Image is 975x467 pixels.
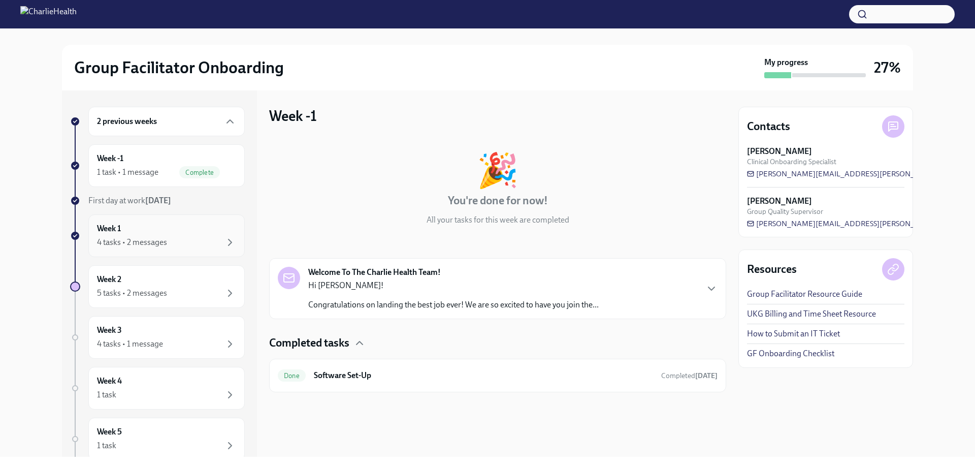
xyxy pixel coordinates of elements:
[308,267,441,278] strong: Welcome To The Charlie Health Team!
[88,107,245,136] div: 2 previous weeks
[179,169,220,176] span: Complete
[70,265,245,308] a: Week 25 tasks • 2 messages
[308,280,599,291] p: Hi [PERSON_NAME]!
[74,57,284,78] h2: Group Facilitator Onboarding
[747,262,797,277] h4: Resources
[70,214,245,257] a: Week 14 tasks • 2 messages
[661,371,718,380] span: Completed
[70,144,245,187] a: Week -11 task • 1 messageComplete
[97,440,116,451] div: 1 task
[308,299,599,310] p: Congratulations on landing the best job ever! We are so excited to have you join the...
[747,196,812,207] strong: [PERSON_NAME]
[747,119,790,134] h4: Contacts
[747,328,840,339] a: How to Submit an IT Ticket
[70,418,245,460] a: Week 51 task
[97,376,122,387] h6: Week 4
[747,289,862,300] a: Group Facilitator Resource Guide
[477,153,518,187] div: 🎉
[70,367,245,410] a: Week 41 task
[97,223,121,234] h6: Week 1
[145,196,171,205] strong: [DATE]
[747,146,812,157] strong: [PERSON_NAME]
[97,274,121,285] h6: Week 2
[448,193,548,208] h4: You're done for now!
[747,157,836,167] span: Clinical Onboarding Specialist
[97,389,116,400] div: 1 task
[97,116,157,127] h6: 2 previous weeks
[427,214,569,226] p: All your tasks for this week are completed
[269,107,317,125] h3: Week -1
[70,195,245,206] a: First day at work[DATE]
[88,196,171,205] span: First day at work
[764,57,808,68] strong: My progress
[97,325,122,336] h6: Week 3
[97,338,163,350] div: 4 tasks • 1 message
[314,370,653,381] h6: Software Set-Up
[97,237,167,248] div: 4 tasks • 2 messages
[20,6,77,22] img: CharlieHealth
[269,335,349,351] h4: Completed tasks
[278,372,306,380] span: Done
[70,316,245,359] a: Week 34 tasks • 1 message
[97,167,158,178] div: 1 task • 1 message
[97,153,123,164] h6: Week -1
[97,288,167,299] div: 5 tasks • 2 messages
[661,371,718,381] span: September 30th, 2025 09:59
[747,348,834,359] a: GF Onboarding Checklist
[747,308,876,320] a: UKG Billing and Time Sheet Resource
[695,371,718,380] strong: [DATE]
[269,335,726,351] div: Completed tasks
[874,58,901,77] h3: 27%
[747,207,823,216] span: Group Quality Supervisor
[278,367,718,384] a: DoneSoftware Set-UpCompleted[DATE]
[97,426,122,438] h6: Week 5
